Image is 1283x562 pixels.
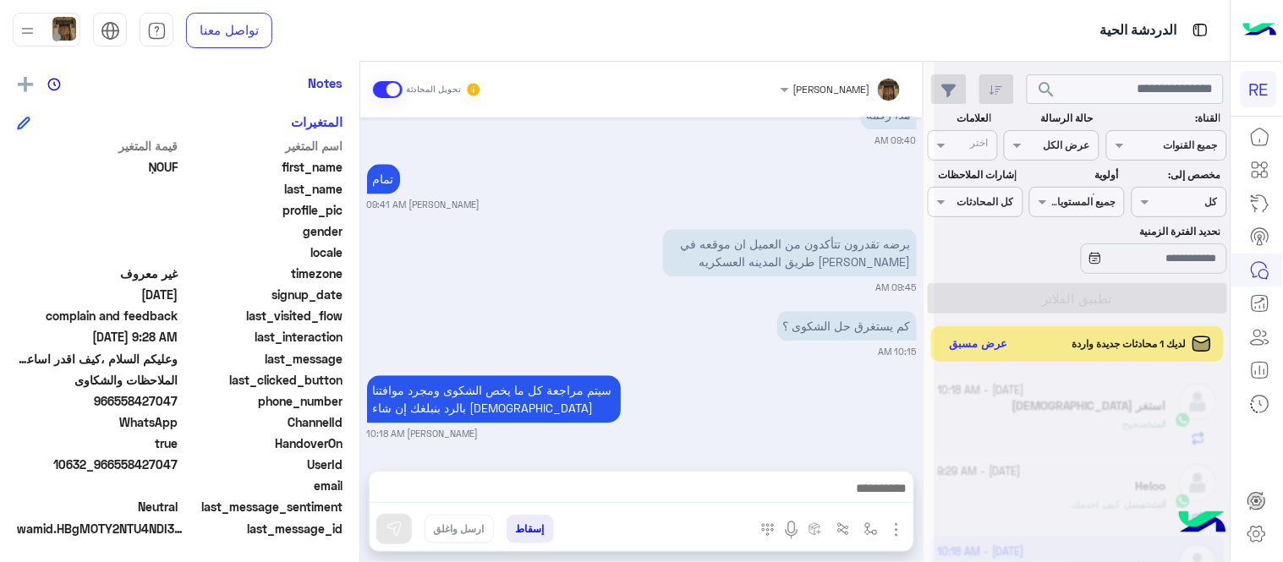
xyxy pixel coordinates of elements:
a: tab [140,13,173,48]
button: create order [802,515,830,543]
img: tab [101,21,120,41]
span: first_name [182,158,343,176]
span: locale [182,243,343,261]
img: Logo [1243,13,1277,48]
img: Trigger scenario [836,522,850,536]
img: notes [47,78,61,91]
span: profile_pic [182,201,343,219]
span: email [182,477,343,494]
p: 13/10/2025, 9:41 AM [367,164,400,194]
span: phone_number [182,392,343,410]
img: add [18,77,33,92]
img: send attachment [886,520,907,540]
h6: Notes [308,75,343,90]
span: وعليكم السلام ،كيف اقدر اساعدك [17,350,178,368]
span: [PERSON_NAME] [793,83,870,95]
span: قيمة المتغير [17,137,178,155]
span: complain and feedback [17,307,178,325]
span: غير معروف [17,265,178,282]
h6: المتغيرات [291,114,343,129]
span: last_clicked_button [182,371,343,389]
img: make a call [761,523,775,537]
span: last_interaction [182,328,343,346]
small: 09:45 AM [876,281,917,294]
p: 13/10/2025, 10:18 AM [367,375,621,423]
img: send voice note [781,520,802,540]
p: 13/10/2025, 9:45 AM [663,229,917,276]
button: ارسل واغلق [425,515,494,543]
span: signup_date [182,286,343,303]
div: اختر [971,135,991,155]
span: ṆOUF [17,158,178,176]
span: null [17,477,178,494]
small: [PERSON_NAME] 09:41 AM [367,198,480,211]
span: 10632_966558427047 [17,456,178,473]
label: العلامات [929,111,991,126]
span: 966558427047 [17,392,178,410]
span: HandoverOn [182,434,343,452]
span: ChannelId [182,413,343,431]
span: last_visited_flow [182,307,343,325]
span: 2024-12-20T20:07:44.623Z [17,286,178,303]
span: last_message_id [189,520,343,537]
img: select flow [864,522,878,536]
small: تحويل المحادثة [406,83,462,96]
img: hulul-logo.png [1173,494,1232,554]
span: last_message [182,350,343,368]
span: اسم المتغير [182,137,343,155]
img: profile [17,20,38,41]
img: create order [809,522,822,536]
span: last_name [182,180,343,198]
a: تواصل معنا [186,13,272,48]
span: timezone [182,265,343,282]
img: send message [386,521,403,537]
span: 2025-10-13T06:28:52.7709951Z [17,328,178,346]
img: userImage [52,17,76,41]
span: gender [182,222,343,240]
span: true [17,434,178,452]
button: Trigger scenario [830,515,858,543]
span: 2 [17,413,178,431]
span: wamid.HBgMOTY2NTU4NDI3MDQ3FQIAEhggQUM2QTEyRTc2NUQwNDMyRkZDQkEyNkE1MTBDRjQwMDEA [17,520,186,537]
button: إسقاط [507,515,554,543]
label: إشارات الملاحظات [929,167,1017,183]
div: RE [1241,71,1277,107]
span: UserId [182,456,343,473]
small: 10:15 AM [879,345,917,358]
p: الدردشة الحية [1100,19,1177,42]
span: last_message_sentiment [182,498,343,516]
small: 09:40 AM [875,134,917,147]
button: تطبيق الفلاتر [928,283,1227,314]
span: null [17,243,178,261]
button: select flow [858,515,885,543]
img: tab [1190,19,1211,41]
span: null [17,222,178,240]
span: 0 [17,498,178,516]
img: tab [147,21,167,41]
span: الملاحظات والشكاوى [17,371,178,389]
small: [PERSON_NAME] 10:18 AM [367,427,479,440]
div: loading... [1067,179,1097,209]
p: 13/10/2025, 10:15 AM [777,311,917,341]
